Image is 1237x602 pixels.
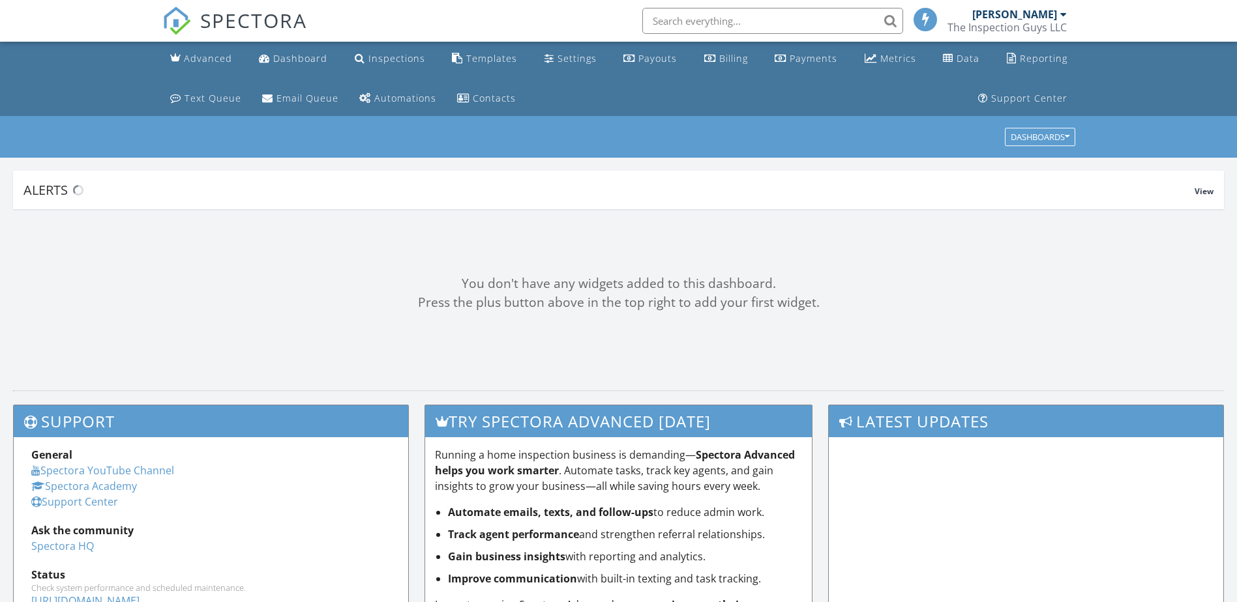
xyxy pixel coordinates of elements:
[374,92,436,104] div: Automations
[448,549,802,564] li: with reporting and analytics.
[31,539,94,553] a: Spectora HQ
[452,87,521,111] a: Contacts
[13,274,1224,293] div: You don't have any widgets added to this dashboard.
[31,582,391,593] div: Check system performance and scheduled maintenance.
[829,405,1223,437] h3: Latest Updates
[165,47,237,71] a: Advanced
[448,571,577,586] strong: Improve communication
[165,87,246,111] a: Text Queue
[719,52,748,64] div: Billing
[957,52,979,64] div: Data
[448,505,653,519] strong: Automate emails, texts, and follow-ups
[448,527,579,541] strong: Track agent performance
[642,8,903,34] input: Search everything...
[991,92,1067,104] div: Support Center
[162,7,191,35] img: The Best Home Inspection Software - Spectora
[618,47,682,71] a: Payouts
[31,494,118,509] a: Support Center
[947,21,1067,34] div: The Inspection Guys LLC
[350,47,430,71] a: Inspections
[257,87,344,111] a: Email Queue
[790,52,837,64] div: Payments
[31,567,391,582] div: Status
[435,447,802,494] p: Running a home inspection business is demanding— . Automate tasks, track key agents, and gain ins...
[14,405,408,437] h3: Support
[354,87,441,111] a: Automations (Basic)
[972,8,1057,21] div: [PERSON_NAME]
[1002,47,1073,71] a: Reporting
[466,52,517,64] div: Templates
[185,92,241,104] div: Text Queue
[31,448,72,462] strong: General
[973,87,1073,111] a: Support Center
[473,92,516,104] div: Contacts
[448,504,802,520] li: to reduce admin work.
[558,52,597,64] div: Settings
[1005,128,1075,147] button: Dashboards
[880,52,916,64] div: Metrics
[769,47,842,71] a: Payments
[13,293,1224,312] div: Press the plus button above in the top right to add your first widget.
[435,448,795,478] strong: Spectora Advanced helps you work smarter
[638,52,677,64] div: Payouts
[200,7,307,34] span: SPECTORA
[31,479,137,493] a: Spectora Academy
[31,463,174,478] a: Spectora YouTube Channel
[23,181,1195,199] div: Alerts
[276,92,338,104] div: Email Queue
[31,523,391,538] div: Ask the community
[539,47,602,71] a: Settings
[448,526,802,542] li: and strengthen referral relationships.
[184,52,232,64] div: Advanced
[448,571,802,586] li: with built-in texting and task tracking.
[447,47,522,71] a: Templates
[162,18,307,45] a: SPECTORA
[938,47,985,71] a: Data
[254,47,333,71] a: Dashboard
[1011,133,1069,142] div: Dashboards
[368,52,425,64] div: Inspections
[273,52,327,64] div: Dashboard
[448,549,565,564] strong: Gain business insights
[699,47,753,71] a: Billing
[1020,52,1067,64] div: Reporting
[425,405,812,437] h3: Try spectora advanced [DATE]
[859,47,921,71] a: Metrics
[1195,186,1214,197] span: View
